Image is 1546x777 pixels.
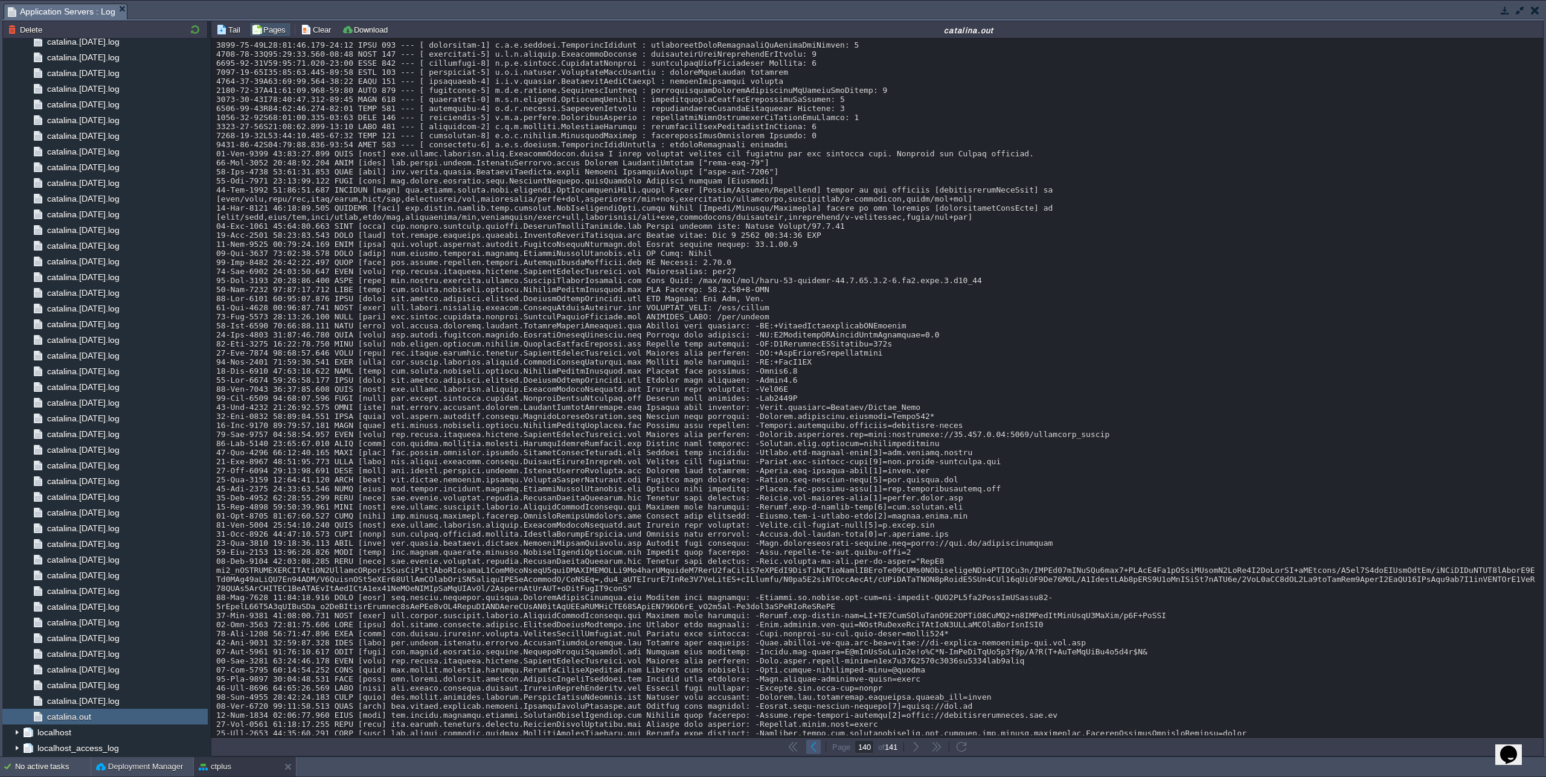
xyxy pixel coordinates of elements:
[45,382,121,392] a: catalina.[DATE].log
[45,586,121,596] a: catalina.[DATE].log
[45,177,121,188] a: catalina.[DATE].log
[45,664,121,675] a: catalina.[DATE].log
[45,83,121,94] a: catalina.[DATE].log
[45,523,121,534] a: catalina.[DATE].log
[45,162,121,173] a: catalina.[DATE].log
[45,240,121,251] a: catalina.[DATE].log
[301,24,335,35] button: Clear
[45,130,121,141] a: catalina.[DATE].log
[45,633,121,644] a: catalina.[DATE].log
[45,287,121,298] a: catalina.[DATE].log
[45,99,121,110] a: catalina.[DATE].log
[45,491,121,502] a: catalina.[DATE].log
[45,648,121,659] a: catalina.[DATE].log
[45,397,121,408] a: catalina.[DATE].log
[342,24,391,35] button: Download
[45,209,121,220] span: catalina.[DATE].log
[45,36,121,47] a: catalina.[DATE].log
[45,52,121,63] a: catalina.[DATE].log
[45,444,121,455] a: catalina.[DATE].log
[251,24,289,35] button: Pages
[885,743,897,752] span: 141
[45,303,121,314] a: catalina.[DATE].log
[15,757,91,776] div: No active tasks
[45,601,121,612] a: catalina.[DATE].log
[45,570,121,581] a: catalina.[DATE].log
[45,460,121,471] a: catalina.[DATE].log
[874,742,902,752] div: of
[45,413,121,424] a: catalina.[DATE].log
[199,761,231,773] button: ctplus
[216,24,244,35] button: Tail
[45,225,121,235] a: catalina.[DATE].log
[45,680,121,691] a: catalina.[DATE].log
[8,4,115,19] span: Application Servers : Log
[35,743,121,753] a: localhost_access_log
[35,727,73,738] a: localhost
[1495,729,1534,765] iframe: chat widget
[45,476,121,487] a: catalina.[DATE].log
[396,25,1542,35] div: catalina.out
[45,115,121,126] a: catalina.[DATE].log
[8,24,46,35] button: Delete
[45,319,121,330] a: catalina.[DATE].log
[45,554,121,565] a: catalina.[DATE].log
[45,334,121,345] a: catalina.[DATE].log
[45,695,121,706] a: catalina.[DATE].log
[45,272,121,283] a: catalina.[DATE].log
[45,256,121,267] a: catalina.[DATE].log
[828,743,855,751] div: Page
[45,193,121,204] a: catalina.[DATE].log
[45,366,121,377] a: catalina.[DATE].log
[45,539,121,549] a: catalina.[DATE].log
[45,146,121,157] a: catalina.[DATE].log
[45,350,121,361] a: catalina.[DATE].log
[45,617,121,628] a: catalina.[DATE].log
[45,68,121,78] a: catalina.[DATE].log
[96,761,183,773] button: Deployment Manager
[45,429,121,440] a: catalina.[DATE].log
[45,507,121,518] span: catalina.[DATE].log
[45,711,93,722] a: catalina.out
